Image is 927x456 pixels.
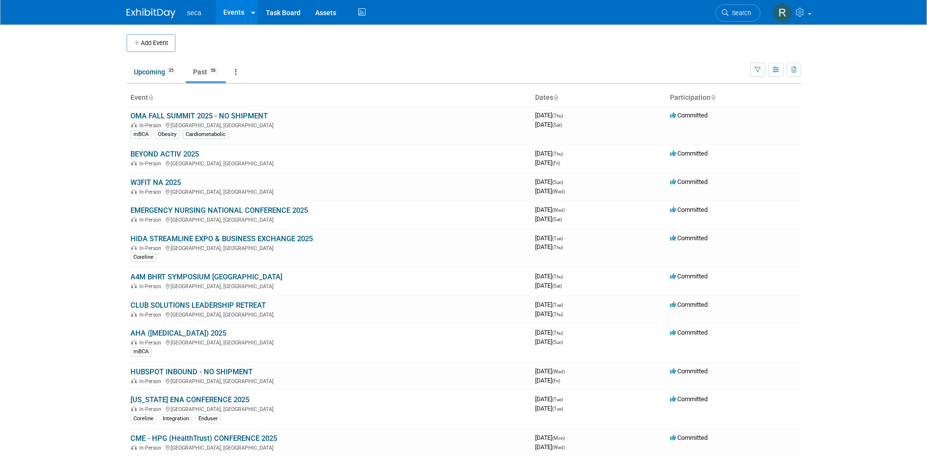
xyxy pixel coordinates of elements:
div: Obesity [155,130,179,139]
a: CLUB SOLUTIONS LEADERSHIP RETREAT [130,301,266,310]
div: Cardiometabolic [183,130,229,139]
span: In-Person [139,340,164,346]
span: [DATE] [535,395,566,403]
span: 35 [166,67,176,74]
span: Committed [670,395,708,403]
span: (Sun) [552,340,563,345]
div: Integration [160,414,192,423]
img: In-Person Event [131,283,137,288]
div: [GEOGRAPHIC_DATA], [GEOGRAPHIC_DATA] [130,310,527,318]
span: [DATE] [535,206,568,213]
span: In-Person [139,122,164,129]
a: CME - HPG (HealthTrust) CONFERENCE 2025 [130,434,277,443]
span: 58 [208,67,218,74]
a: BEYOND ACTIV 2025 [130,150,199,159]
span: Committed [670,150,708,157]
div: mBCA [130,347,151,356]
a: Sort by Event Name [148,93,153,101]
a: W3FIT NA 2025 [130,178,181,187]
span: [DATE] [535,282,562,289]
div: [GEOGRAPHIC_DATA], [GEOGRAPHIC_DATA] [130,187,527,195]
div: [GEOGRAPHIC_DATA], [GEOGRAPHIC_DATA] [130,159,527,167]
a: AHA ([MEDICAL_DATA]) 2025 [130,329,226,338]
span: [DATE] [535,187,565,195]
th: Event [127,90,531,106]
span: [DATE] [535,273,566,280]
img: ExhibitDay [127,8,175,18]
div: [GEOGRAPHIC_DATA], [GEOGRAPHIC_DATA] [130,405,527,412]
span: In-Person [139,189,164,195]
th: Dates [531,90,666,106]
a: Sort by Participation Type [711,93,715,101]
span: [DATE] [535,243,563,251]
span: [DATE] [535,434,568,441]
a: HUBSPOT INBOUND - NO SHIPMENT [130,367,253,376]
span: Committed [670,178,708,185]
span: (Mon) [552,435,565,441]
span: (Tue) [552,397,563,402]
span: [DATE] [535,443,565,451]
span: (Sun) [552,180,563,185]
span: [DATE] [535,178,566,185]
span: Committed [670,234,708,242]
span: - [564,329,566,336]
div: [GEOGRAPHIC_DATA], [GEOGRAPHIC_DATA] [130,443,527,451]
span: In-Person [139,283,164,290]
span: [DATE] [535,338,563,345]
span: [DATE] [535,215,562,223]
div: [GEOGRAPHIC_DATA], [GEOGRAPHIC_DATA] [130,244,527,251]
span: [DATE] [535,150,566,157]
div: Coreline [130,253,156,262]
span: (Wed) [552,445,565,450]
span: (Sat) [552,122,562,128]
span: In-Person [139,217,164,223]
img: In-Person Event [131,122,137,127]
span: In-Person [139,160,164,167]
span: Committed [670,329,708,336]
span: In-Person [139,245,164,251]
span: (Thu) [552,113,563,118]
span: Search [729,9,751,17]
span: In-Person [139,445,164,451]
span: Committed [670,434,708,441]
span: - [564,273,566,280]
span: [DATE] [535,367,568,375]
span: Committed [670,273,708,280]
span: [DATE] [535,310,563,318]
span: - [564,301,566,308]
img: In-Person Event [131,245,137,250]
span: (Tue) [552,302,563,308]
img: In-Person Event [131,378,137,383]
div: [GEOGRAPHIC_DATA], [GEOGRAPHIC_DATA] [130,377,527,385]
a: A4M BHRT SYMPOSIUM [GEOGRAPHIC_DATA] [130,273,282,281]
img: In-Person Event [131,340,137,344]
span: - [564,395,566,403]
div: [GEOGRAPHIC_DATA], [GEOGRAPHIC_DATA] [130,282,527,290]
span: Committed [670,112,708,119]
span: Committed [670,301,708,308]
span: (Wed) [552,207,565,213]
span: Committed [670,206,708,213]
button: Add Event [127,34,175,52]
div: [GEOGRAPHIC_DATA], [GEOGRAPHIC_DATA] [130,121,527,129]
span: (Tue) [552,406,563,411]
span: In-Person [139,378,164,385]
a: OMA FALL SUMMIT 2025 - NO SHIPMENT [130,112,268,120]
span: Committed [670,367,708,375]
span: [DATE] [535,377,560,384]
span: (Sat) [552,283,562,289]
span: (Tue) [552,236,563,241]
img: In-Person Event [131,445,137,450]
span: - [564,234,566,242]
span: (Thu) [552,330,563,336]
span: (Thu) [552,151,563,157]
span: (Sat) [552,217,562,222]
span: (Thu) [552,312,563,317]
div: [GEOGRAPHIC_DATA], [GEOGRAPHIC_DATA] [130,215,527,223]
span: [DATE] [535,112,566,119]
img: In-Person Event [131,160,137,165]
div: Coreline [130,414,156,423]
th: Participation [666,90,801,106]
a: HIDA STREAMLINE EXPO & BUSINESS EXCHANGE 2025 [130,234,313,243]
span: - [566,206,568,213]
